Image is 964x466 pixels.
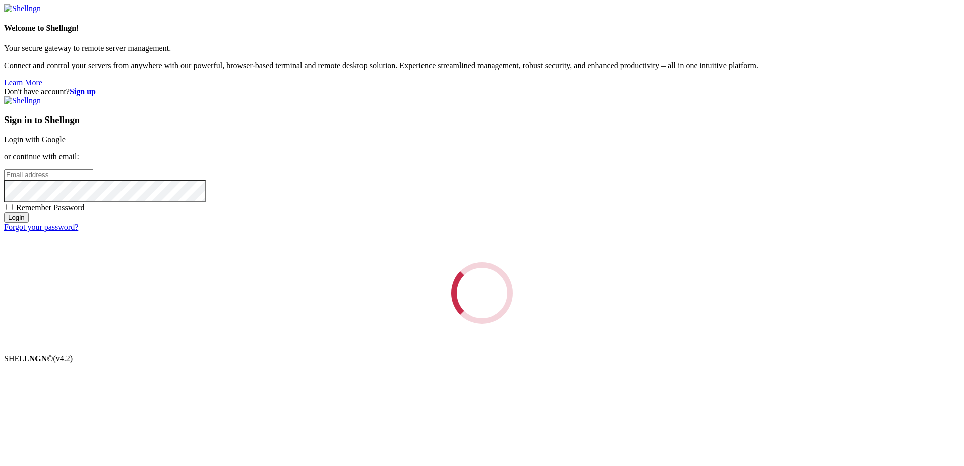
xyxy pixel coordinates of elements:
a: Learn More [4,78,42,87]
p: Connect and control your servers from anywhere with our powerful, browser-based terminal and remo... [4,61,960,70]
p: or continue with email: [4,152,960,161]
input: Email address [4,169,93,180]
img: Shellngn [4,4,41,13]
span: SHELL © [4,354,73,363]
div: Loading... [451,262,513,324]
h3: Sign in to Shellngn [4,114,960,126]
a: Forgot your password? [4,223,78,231]
p: Your secure gateway to remote server management. [4,44,960,53]
div: Don't have account? [4,87,960,96]
a: Login with Google [4,135,66,144]
img: Shellngn [4,96,41,105]
b: NGN [29,354,47,363]
a: Sign up [70,87,96,96]
input: Login [4,212,29,223]
span: Remember Password [16,203,85,212]
span: 4.2.0 [53,354,73,363]
h4: Welcome to Shellngn! [4,24,960,33]
input: Remember Password [6,204,13,210]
